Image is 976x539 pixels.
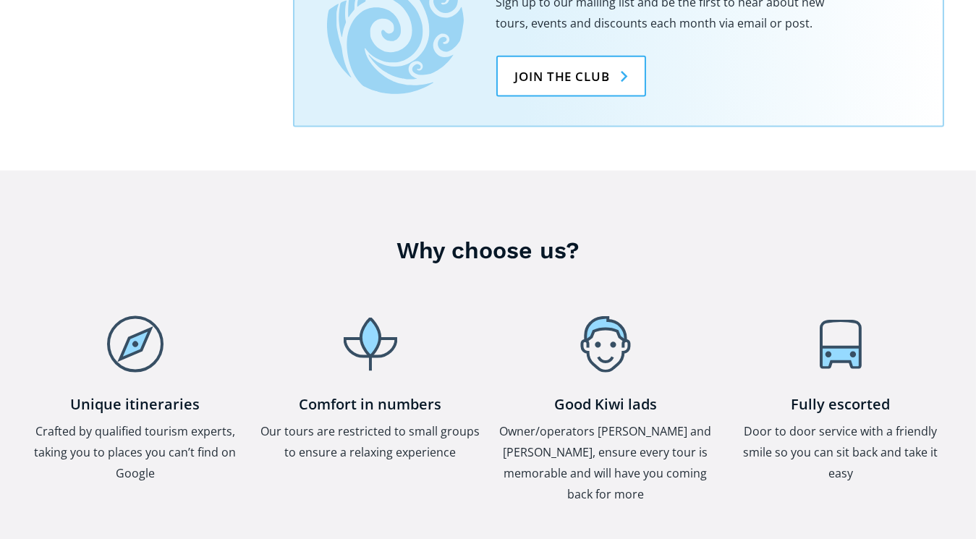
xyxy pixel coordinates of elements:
[731,421,951,484] p: Door to door service with a friendly smile so you can sit back and take it easy
[496,395,716,414] h4: Good Kiwi lads
[731,395,951,414] h4: Fully escorted
[33,236,944,265] h3: Why choose us?
[496,56,646,97] a: Join the club
[260,395,481,414] h4: Comfort in numbers
[496,421,716,505] p: Owner/operators [PERSON_NAME] and [PERSON_NAME], ensure every tour is memorable and will have you...
[25,421,246,484] p: Crafted by qualified tourism experts, taking you to places you can’t find on Google
[260,421,481,463] p: Our tours are restricted to small groups to ensure a relaxing experience
[25,395,246,414] h4: Unique itineraries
